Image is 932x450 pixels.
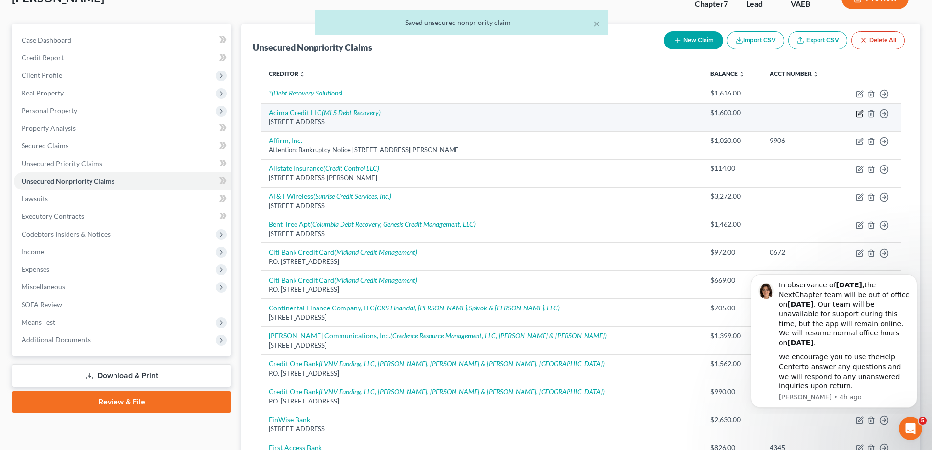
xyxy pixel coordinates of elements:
[14,49,231,67] a: Credit Report
[390,332,607,340] i: (Credence Resource Management, LLC, [PERSON_NAME] & [PERSON_NAME])
[269,387,605,396] a: Credit One Bank(LVNV Funding, LLC, [PERSON_NAME], [PERSON_NAME] & [PERSON_NAME], [GEOGRAPHIC_DATA])
[14,208,231,225] a: Executory Contracts
[22,106,77,115] span: Personal Property
[851,31,905,49] button: Delete All
[710,88,754,98] div: $1,616.00
[319,387,605,396] i: (LVNV Funding, LLC, [PERSON_NAME], [PERSON_NAME] & [PERSON_NAME], [GEOGRAPHIC_DATA])
[253,42,372,53] div: Unsecured Nonpriority Claims
[770,247,830,257] div: 0672
[14,155,231,172] a: Unsecured Priority Claims
[727,31,784,49] button: Import CSV
[322,108,381,117] i: (MLS Debt Recovery)
[710,359,754,369] div: $1,562.00
[269,70,305,77] a: Creditor unfold_more
[710,108,754,118] div: $1,600.00
[14,296,231,313] a: SOFA Review
[269,285,695,294] div: P.O. [STREET_ADDRESS]
[269,108,381,117] a: Acima Credit LLC(MLS Debt Recovery)
[313,192,391,200] i: (Sunrise Credit Services, Inc.)
[710,70,745,77] a: Balance unfold_more
[22,247,44,256] span: Income
[12,364,231,387] a: Download & Print
[22,36,71,44] span: Case Dashboard
[710,331,754,341] div: $1,399.00
[664,31,723,49] button: New Claim
[12,391,231,413] a: Review & File
[710,136,754,145] div: $1,020.00
[269,136,302,144] a: Affirm, Inc.
[269,248,417,256] a: Citi Bank Credit Card(Midland Credit Management)
[22,283,65,291] span: Miscellaneous
[22,159,102,167] span: Unsecured Priority Claims
[14,137,231,155] a: Secured Claims
[710,164,754,173] div: $114.00
[22,212,84,220] span: Executory Contracts
[22,300,62,308] span: SOFA Review
[334,276,417,284] i: (Midland Credit Management)
[770,70,818,77] a: Acct Number unfold_more
[322,18,600,27] div: Saved unsecured nonpriority claim
[22,318,55,326] span: Means Test
[22,177,114,185] span: Unsecured Nonpriority Claims
[22,71,62,79] span: Client Profile
[788,31,847,49] a: Export CSV
[22,142,68,150] span: Secured Claims
[269,369,695,378] div: P.O. [STREET_ADDRESS]
[22,265,49,273] span: Expenses
[739,71,745,77] i: unfold_more
[736,265,932,414] iframe: Intercom notifications message
[14,190,231,208] a: Lawsuits
[310,220,476,228] i: (Columbia Debt Recovery, Genesis Credit Management, LLC)
[269,192,391,200] a: AT&T Wireless(Sunrise Credit Services, Inc.)
[22,89,64,97] span: Real Property
[269,89,342,97] a: ?(Debt Recovery Solutions)
[710,275,754,285] div: $669.00
[269,332,607,340] a: [PERSON_NAME] Communications, Inc.(Credence Resource Management, LLC, [PERSON_NAME] & [PERSON_NAME])
[710,387,754,397] div: $990.00
[14,119,231,137] a: Property Analysis
[299,71,305,77] i: unfold_more
[710,219,754,229] div: $1,462.00
[22,124,76,132] span: Property Analysis
[323,164,379,172] i: (Credit Control LLC)
[269,145,695,155] div: Attention: Bankruptcy Notice [STREET_ADDRESS][PERSON_NAME]
[919,417,927,425] span: 5
[710,191,754,201] div: $3,272.00
[22,335,91,344] span: Additional Documents
[899,417,922,440] iframe: Intercom live chat
[375,304,560,312] i: (CKS Financial, [PERSON_NAME],Spivok & [PERSON_NAME], LLC)
[269,173,695,183] div: [STREET_ADDRESS][PERSON_NAME]
[319,359,605,368] i: (LVNV Funding, LLC, [PERSON_NAME], [PERSON_NAME] & [PERSON_NAME], [GEOGRAPHIC_DATA])
[269,341,695,350] div: [STREET_ADDRESS]
[269,415,310,424] a: FinWise Bank
[14,172,231,190] a: Unsecured Nonpriority Claims
[269,313,695,322] div: [STREET_ADDRESS]
[593,18,600,29] button: ×
[710,415,754,425] div: $2,630.00
[770,136,830,145] div: 9906
[269,257,695,266] div: P.O. [STREET_ADDRESS]
[269,304,560,312] a: Continental Finance Company, LLC(CKS Financial, [PERSON_NAME],Spivok & [PERSON_NAME], LLC)
[269,220,476,228] a: Bent Tree Apt(Columbia Debt Recovery, Genesis Credit Management, LLC)
[272,89,342,97] i: (Debt Recovery Solutions)
[269,229,695,238] div: [STREET_ADDRESS]
[22,53,64,62] span: Credit Report
[710,247,754,257] div: $972.00
[269,164,379,172] a: Allstate Insurance(Credit Control LLC)
[269,201,695,211] div: [STREET_ADDRESS]
[269,118,695,127] div: [STREET_ADDRESS]
[269,397,695,406] div: P.O. [STREET_ADDRESS]
[269,425,695,434] div: [STREET_ADDRESS]
[269,276,417,284] a: Citi Bank Credit Card(Midland Credit Management)
[813,71,818,77] i: unfold_more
